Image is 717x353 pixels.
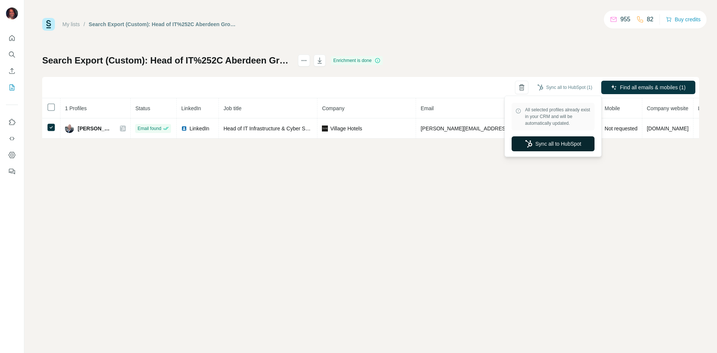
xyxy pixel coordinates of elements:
[420,105,434,111] span: Email
[62,21,80,27] a: My lists
[601,81,695,94] button: Find all emails & mobiles (1)
[65,105,87,111] span: 1 Profiles
[181,126,187,131] img: LinkedIn logo
[331,56,383,65] div: Enrichment is done
[223,105,241,111] span: Job title
[322,105,344,111] span: Company
[78,125,112,132] span: [PERSON_NAME]
[223,126,320,131] span: Head of IT Infrastructure & Cyber Security
[6,165,18,178] button: Feedback
[135,105,150,111] span: Status
[330,125,362,132] span: Village Hotels
[647,105,688,111] span: Company website
[6,81,18,94] button: My lists
[620,84,686,91] span: Find all emails & mobiles (1)
[137,125,161,132] span: Email found
[420,126,595,131] span: [PERSON_NAME][EMAIL_ADDRESS][PERSON_NAME][DOMAIN_NAME]
[525,106,591,127] span: All selected profiles already exist in your CRM and will be automatically updated.
[6,7,18,19] img: Avatar
[189,125,209,132] span: LinkedIn
[605,105,620,111] span: Mobile
[42,18,55,31] img: Surfe Logo
[532,82,597,93] button: Sync all to HubSpot (1)
[6,115,18,129] button: Use Surfe on LinkedIn
[84,21,85,28] li: /
[6,64,18,78] button: Enrich CSV
[89,21,237,28] div: Search Export (Custom): Head of IT%252C Aberdeen Group - [DATE] 16:14
[605,126,637,131] span: Not requested
[42,55,291,66] h1: Search Export (Custom): Head of IT%252C Aberdeen Group - [DATE] 16:14
[322,126,328,131] img: company-logo
[6,148,18,162] button: Dashboard
[6,132,18,145] button: Use Surfe API
[65,124,74,133] img: Avatar
[6,48,18,61] button: Search
[620,15,630,24] p: 955
[512,136,595,151] button: Sync all to HubSpot
[181,105,201,111] span: LinkedIn
[6,31,18,45] button: Quick start
[298,55,310,66] button: actions
[647,126,689,131] span: [DOMAIN_NAME]
[647,15,654,24] p: 82
[666,14,701,25] button: Buy credits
